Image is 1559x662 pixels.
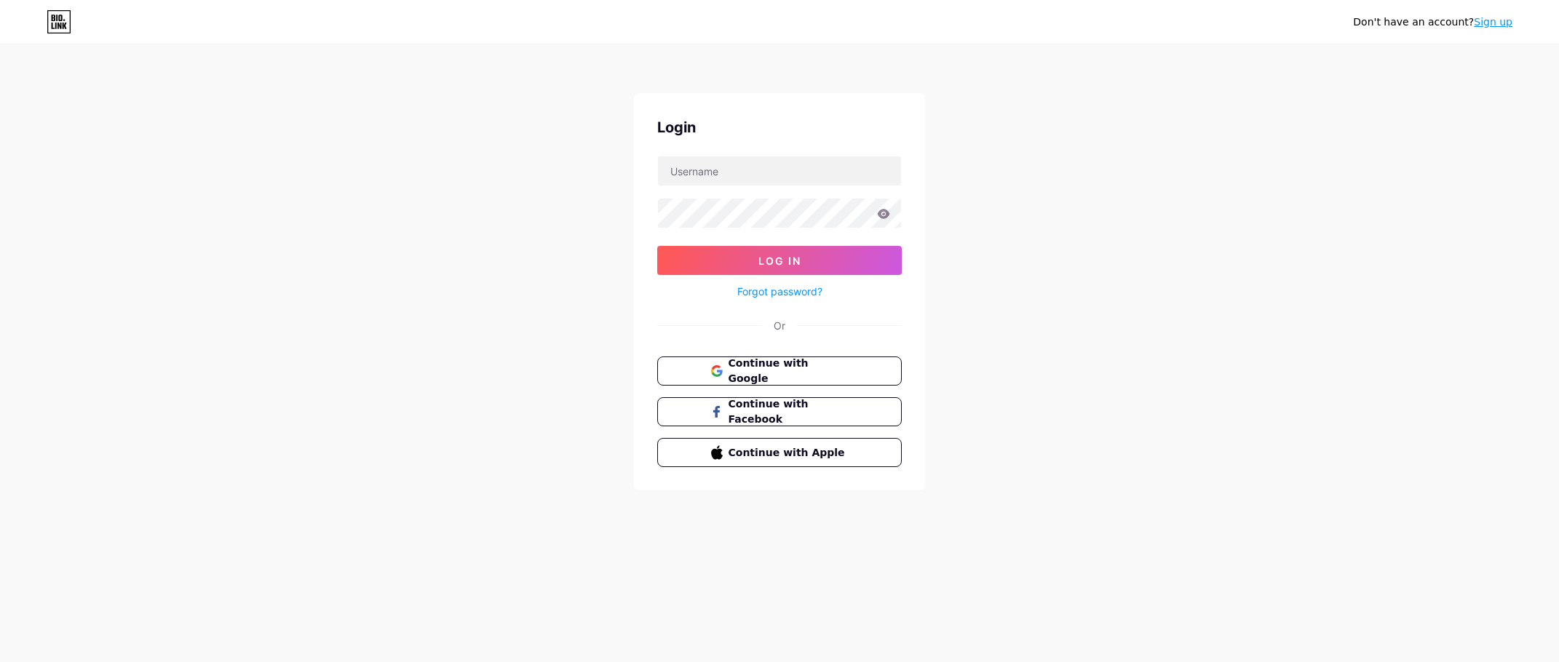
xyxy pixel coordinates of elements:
[1474,16,1512,28] a: Sign up
[658,156,901,186] input: Username
[657,397,902,426] button: Continue with Facebook
[657,116,902,138] div: Login
[774,318,785,333] div: Or
[758,255,801,267] span: Log In
[729,445,849,460] span: Continue with Apple
[737,284,822,299] a: Forgot password?
[729,396,849,427] span: Continue with Facebook
[729,356,849,386] span: Continue with Google
[657,438,902,467] button: Continue with Apple
[657,356,902,386] button: Continue with Google
[1353,15,1512,30] div: Don't have an account?
[657,246,902,275] button: Log In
